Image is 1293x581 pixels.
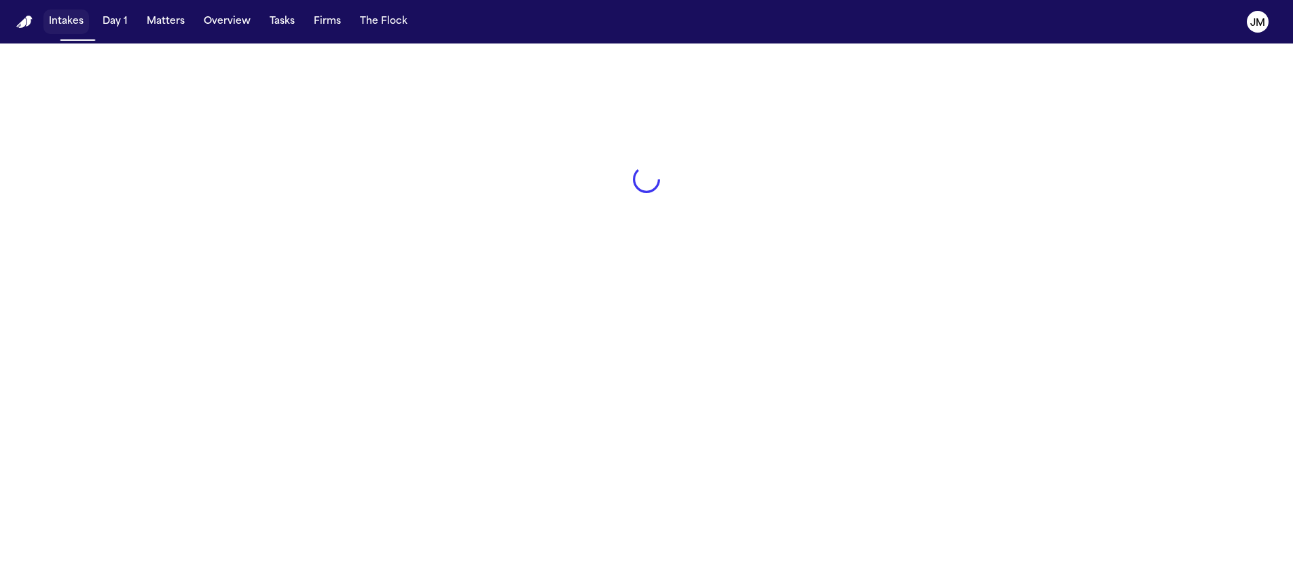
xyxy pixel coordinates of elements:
button: Overview [198,10,256,34]
text: JM [1250,18,1265,28]
button: Intakes [43,10,89,34]
a: Home [16,16,33,29]
button: Day 1 [97,10,133,34]
button: Firms [308,10,346,34]
img: Finch Logo [16,16,33,29]
button: The Flock [354,10,413,34]
button: Matters [141,10,190,34]
button: Tasks [264,10,300,34]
